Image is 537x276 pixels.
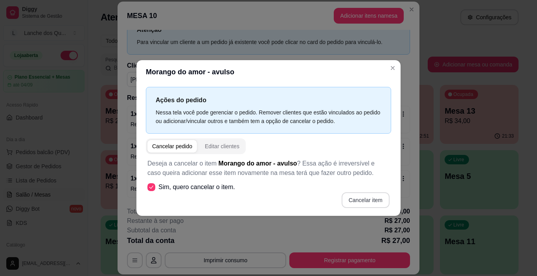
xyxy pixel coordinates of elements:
[342,192,390,208] button: Cancelar item
[205,142,239,150] div: Editar clientes
[136,60,401,84] header: Morango do amor - avulso
[152,142,192,150] div: Cancelar pedido
[219,160,297,167] span: Morango do amor - avulso
[147,159,390,178] p: Deseja a cancelar o item ? Essa ação é irreversível e caso queira adicionar esse item novamente n...
[156,108,381,125] div: Nessa tela você pode gerenciar o pedido. Remover clientes que estão vinculados ao pedido ou adici...
[158,182,235,192] span: Sim, quero cancelar o item.
[386,62,399,74] button: Close
[156,95,381,105] p: Ações do pedido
